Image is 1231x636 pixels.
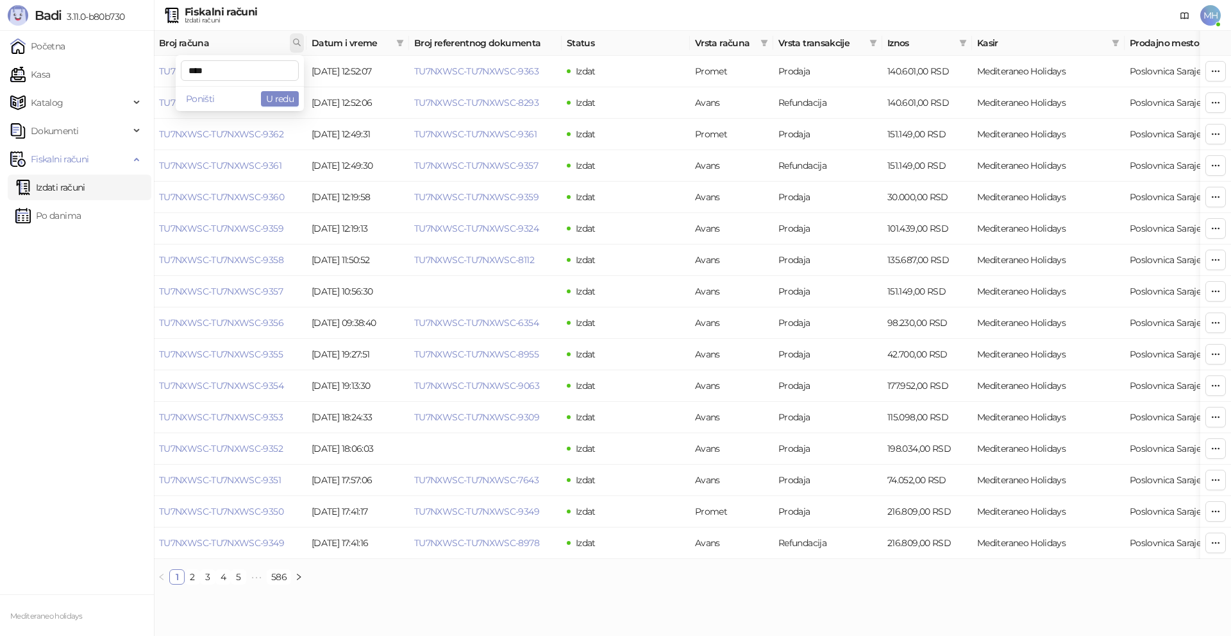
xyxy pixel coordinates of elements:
[201,570,215,584] a: 3
[887,36,954,50] span: Iznos
[690,87,773,119] td: Avans
[972,465,1125,496] td: Mediteraneo Holidays
[267,570,290,584] a: 586
[778,36,864,50] span: Vrsta transakcije
[576,348,596,360] span: Izdat
[154,465,306,496] td: TU7NXWSC-TU7NXWSC-9351
[159,223,283,234] a: TU7NXWSC-TU7NXWSC-9359
[169,569,185,585] li: 1
[972,150,1125,182] td: Mediteraneo Holidays
[882,245,972,276] td: 135.687,00 RSD
[882,182,972,213] td: 30.000,00 RSD
[576,474,596,486] span: Izdat
[306,245,409,276] td: [DATE] 11:50:52
[882,370,972,402] td: 177.952,00 RSD
[1112,39,1119,47] span: filter
[312,36,391,50] span: Datum i vreme
[972,31,1125,56] th: Kasir
[154,31,306,56] th: Broj računa
[773,339,882,370] td: Prodaja
[409,31,562,56] th: Broj referentnog dokumenta
[867,33,880,53] span: filter
[154,569,169,585] li: Prethodna strana
[185,569,200,585] li: 2
[695,36,755,50] span: Vrsta računa
[31,146,88,172] span: Fiskalni računi
[231,570,246,584] a: 5
[159,36,287,50] span: Broj računa
[690,465,773,496] td: Avans
[159,348,283,360] a: TU7NXWSC-TU7NXWSC-9355
[972,528,1125,559] td: Mediteraneo Holidays
[972,339,1125,370] td: Mediteraneo Holidays
[10,62,50,87] a: Kasa
[773,119,882,150] td: Prodaja
[882,307,972,339] td: 98.230,00 RSD
[295,573,303,581] span: right
[154,339,306,370] td: TU7NXWSC-TU7NXWSC-9355
[972,402,1125,433] td: Mediteraneo Holidays
[414,128,537,140] a: TU7NXWSC-TU7NXWSC-9361
[977,36,1107,50] span: Kasir
[959,39,967,47] span: filter
[972,370,1125,402] td: Mediteraneo Holidays
[159,506,283,517] a: TU7NXWSC-TU7NXWSC-9350
[773,276,882,307] td: Prodaja
[882,528,972,559] td: 216.809,00 RSD
[396,39,404,47] span: filter
[159,65,284,77] a: TU7NXWSC-TU7NXWSC-9364
[291,569,306,585] button: right
[414,65,539,77] a: TU7NXWSC-TU7NXWSC-9363
[773,402,882,433] td: Prodaja
[159,191,284,203] a: TU7NXWSC-TU7NXWSC-9360
[231,569,246,585] li: 5
[972,307,1125,339] td: Mediteraneo Holidays
[181,91,220,107] button: Poništi
[576,286,596,297] span: Izdat
[306,402,409,433] td: [DATE] 18:24:33
[773,150,882,182] td: Refundacija
[154,213,306,245] td: TU7NXWSC-TU7NXWSC-9359
[773,496,882,528] td: Prodaja
[972,119,1125,150] td: Mediteraneo Holidays
[306,213,409,245] td: [DATE] 12:19:13
[576,191,596,203] span: Izdat
[882,87,972,119] td: 140.601,00 RSD
[690,182,773,213] td: Avans
[414,474,539,486] a: TU7NXWSC-TU7NXWSC-7643
[159,128,283,140] a: TU7NXWSC-TU7NXWSC-9362
[882,402,972,433] td: 115.098,00 RSD
[246,569,267,585] li: Sledećih 5 Strana
[773,87,882,119] td: Refundacija
[154,433,306,465] td: TU7NXWSC-TU7NXWSC-9352
[414,380,539,391] a: TU7NXWSC-TU7NXWSC-9063
[773,182,882,213] td: Prodaja
[306,182,409,213] td: [DATE] 12:19:58
[576,506,596,517] span: Izdat
[31,118,78,144] span: Dokumenti
[972,433,1125,465] td: Mediteraneo Holidays
[882,339,972,370] td: 42.700,00 RSD
[690,496,773,528] td: Promet
[159,380,283,391] a: TU7NXWSC-TU7NXWSC-9354
[31,90,63,116] span: Katalog
[1109,33,1122,53] span: filter
[690,31,773,56] th: Vrsta računa
[414,506,539,517] a: TU7NXWSC-TU7NXWSC-9349
[773,56,882,87] td: Prodaja
[159,160,281,171] a: TU7NXWSC-TU7NXWSC-9361
[758,33,771,53] span: filter
[306,370,409,402] td: [DATE] 19:13:30
[690,245,773,276] td: Avans
[773,307,882,339] td: Prodaja
[882,119,972,150] td: 151.149,00 RSD
[773,31,882,56] th: Vrsta transakcije
[972,276,1125,307] td: Mediteraneo Holidays
[690,307,773,339] td: Avans
[882,213,972,245] td: 101.439,00 RSD
[394,33,406,53] span: filter
[170,570,184,584] a: 1
[972,56,1125,87] td: Mediteraneo Holidays
[306,433,409,465] td: [DATE] 18:06:03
